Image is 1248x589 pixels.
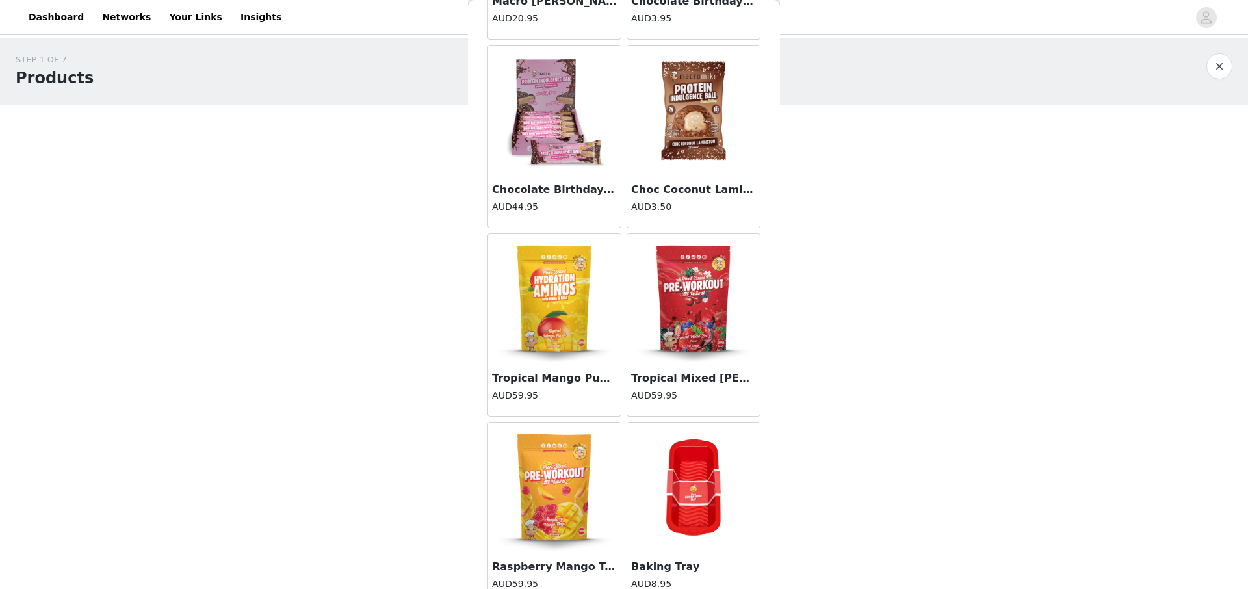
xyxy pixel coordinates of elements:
[631,12,756,25] h4: AUD3.95
[631,559,756,575] h3: Baking Tray
[631,200,756,214] h4: AUD3.50
[631,182,756,198] h3: Choc Coconut Lamington Protein Indulgence Ball (1 x 40g)
[492,182,617,198] h3: Chocolate Birthday Cake Protein Indulgence Bar (Box of 12 x 50g)
[94,3,159,32] a: Networks
[629,423,759,553] img: Baking Tray
[492,200,617,214] h4: AUD44.95
[492,389,617,402] h4: AUD59.95
[492,371,617,386] h3: Tropical Mango Punch Hydration Aminos (300g Bag)
[492,559,617,575] h3: Raspberry Mango Tango Pre-Workout (300g Bag)
[489,423,619,553] img: Raspberry Mango Tango Pre-Workout (300g Bag)
[489,234,619,364] img: Tropical Mango Punch Hydration Aminos (300g Bag)
[21,3,92,32] a: Dashboard
[631,371,756,386] h3: Tropical Mixed [PERSON_NAME] Pre-Workout (300g Bag)
[233,3,289,32] a: Insights
[489,46,619,176] img: Chocolate Birthday Cake Protein Indulgence Bar (Box of 12 x 50g)
[16,66,94,90] h1: Products
[161,3,230,32] a: Your Links
[629,46,759,176] img: Choc Coconut Lamington Protein Indulgence Ball (1 x 40g)
[16,53,94,66] div: STEP 1 OF 7
[492,12,617,25] h4: AUD20.95
[1200,7,1212,28] div: avatar
[629,234,759,364] img: Tropical Mixed Berry Pre-Workout (300g Bag)
[631,389,756,402] h4: AUD59.95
